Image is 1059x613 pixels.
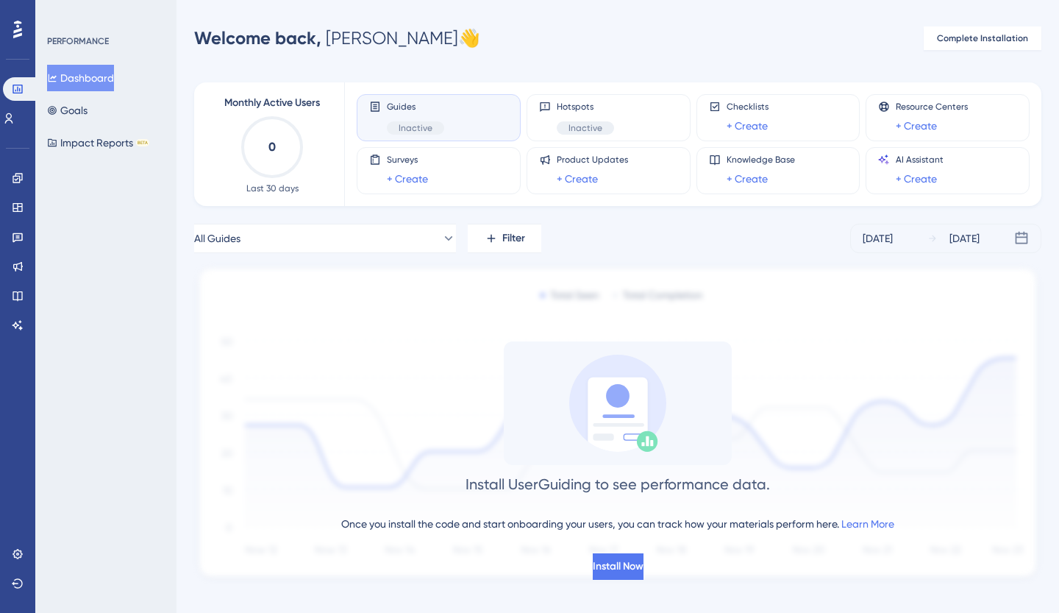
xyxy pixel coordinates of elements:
[593,558,643,575] span: Install Now
[727,117,768,135] a: + Create
[194,265,1041,584] img: 1ec67ef948eb2d50f6bf237e9abc4f97.svg
[268,140,276,154] text: 0
[468,224,541,253] button: Filter
[399,122,432,134] span: Inactive
[136,139,149,146] div: BETA
[224,94,320,112] span: Monthly Active Users
[937,32,1028,44] span: Complete Installation
[727,101,769,113] span: Checklists
[557,154,628,166] span: Product Updates
[896,170,937,188] a: + Create
[557,170,598,188] a: + Create
[194,27,321,49] span: Welcome back,
[896,101,968,113] span: Resource Centers
[568,122,602,134] span: Inactive
[727,154,795,166] span: Knowledge Base
[387,101,444,113] span: Guides
[341,515,894,533] div: Once you install the code and start onboarding your users, you can track how your materials perfo...
[727,170,768,188] a: + Create
[841,518,894,530] a: Learn More
[194,26,480,50] div: [PERSON_NAME] 👋
[194,224,456,253] button: All Guides
[47,130,149,156] button: Impact ReportsBETA
[949,230,980,247] div: [DATE]
[387,154,428,166] span: Surveys
[896,117,937,135] a: + Create
[557,101,614,113] span: Hotspots
[466,474,770,495] div: Install UserGuiding to see performance data.
[896,154,944,166] span: AI Assistant
[194,230,240,247] span: All Guides
[593,553,643,580] button: Install Now
[47,65,114,91] button: Dashboard
[47,35,109,47] div: PERFORMANCE
[246,183,299,194] span: Last 30 days
[924,26,1041,50] button: Complete Installation
[47,97,88,124] button: Goals
[502,230,525,247] span: Filter
[387,170,428,188] a: + Create
[863,230,893,247] div: [DATE]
